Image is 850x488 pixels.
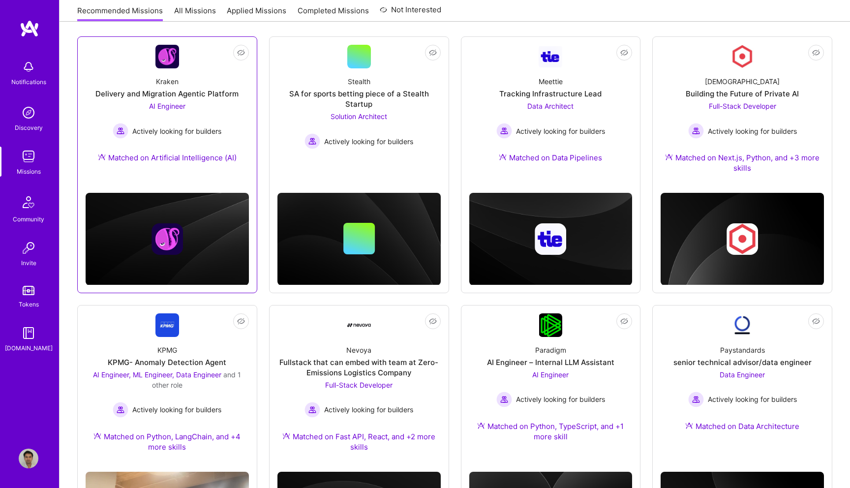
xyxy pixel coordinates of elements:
[539,313,562,337] img: Company Logo
[155,45,179,68] img: Company Logo
[19,299,39,309] div: Tokens
[812,317,820,325] i: icon EyeClosed
[685,421,799,431] div: Matched on Data Architecture
[720,370,765,379] span: Data Engineer
[620,317,628,325] i: icon EyeClosed
[19,103,38,122] img: discovery
[5,343,53,353] div: [DOMAIN_NAME]
[132,404,221,415] span: Actively looking for builders
[23,286,34,295] img: tokens
[661,193,824,285] img: cover
[496,123,512,139] img: Actively looking for builders
[730,45,754,68] img: Company Logo
[730,313,754,337] img: Company Logo
[325,381,393,389] span: Full-Stack Developer
[324,404,413,415] span: Actively looking for builders
[527,102,574,110] span: Data Architect
[19,147,38,166] img: teamwork
[469,313,633,454] a: Company LogoParadigmAI Engineer – Internal LLM AssistantAI Engineer Actively looking for builders...
[152,370,242,389] span: and 1 other role
[15,122,43,133] div: Discovery
[705,76,780,87] div: [DEMOGRAPHIC_DATA]
[19,323,38,343] img: guide book
[688,392,704,407] img: Actively looking for builders
[19,449,38,468] img: User Avatar
[708,394,797,404] span: Actively looking for builders
[532,370,569,379] span: AI Engineer
[93,370,221,379] span: AI Engineer, ML Engineer, Data Engineer
[149,102,185,110] span: AI Engineer
[812,49,820,57] i: icon EyeClosed
[304,133,320,149] img: Actively looking for builders
[469,421,633,442] div: Matched on Python, TypeScript, and +1 more skill
[227,5,286,22] a: Applied Missions
[86,431,249,452] div: Matched on Python, LangChain, and +4 more skills
[17,166,41,177] div: Missions
[661,152,824,173] div: Matched on Next.js, Python, and +3 more skills
[11,77,46,87] div: Notifications
[20,20,39,37] img: logo
[620,49,628,57] i: icon EyeClosed
[429,49,437,57] i: icon EyeClosed
[19,57,38,77] img: bell
[298,5,369,22] a: Completed Missions
[709,102,776,110] span: Full-Stack Developer
[156,76,179,87] div: Kraken
[95,89,239,99] div: Delivery and Migration Agentic Platform
[685,422,693,429] img: Ateam Purple Icon
[727,223,758,255] img: Company logo
[324,136,413,147] span: Actively looking for builders
[237,317,245,325] i: icon EyeClosed
[113,402,128,418] img: Actively looking for builders
[17,190,40,214] img: Community
[686,89,799,99] div: Building the Future of Private AI
[98,152,237,163] div: Matched on Artificial Intelligence (AI)
[77,5,163,22] a: Recommended Missions
[331,112,387,121] span: Solution Architect
[380,4,441,22] a: Not Interested
[535,223,566,255] img: Company logo
[661,45,824,185] a: Company Logo[DEMOGRAPHIC_DATA]Building the Future of Private AIFull-Stack Developer Actively look...
[16,449,41,468] a: User Avatar
[477,422,485,429] img: Ateam Purple Icon
[86,45,249,175] a: Company LogoKrakenDelivery and Migration Agentic PlatformAI Engineer Actively looking for builder...
[516,394,605,404] span: Actively looking for builders
[157,345,177,355] div: KPMG
[13,214,44,224] div: Community
[277,431,441,452] div: Matched on Fast API, React, and +2 more skills
[21,258,36,268] div: Invite
[535,345,566,355] div: Paradigm
[277,89,441,109] div: SA for sports betting piece of a Stealth Startup
[304,402,320,418] img: Actively looking for builders
[132,126,221,136] span: Actively looking for builders
[673,357,812,367] div: senior technical advisor/data engineer
[346,345,371,355] div: Nevoya
[19,238,38,258] img: Invite
[152,223,183,255] img: Company logo
[277,313,441,464] a: Company LogoNevoyaFullstack that can embed with team at Zero-Emissions Logistics CompanyFull-Stac...
[499,89,602,99] div: Tracking Infrastructure Lead
[113,123,128,139] img: Actively looking for builders
[348,76,370,87] div: Stealth
[469,45,633,175] a: Company LogoMeettieTracking Infrastructure LeadData Architect Actively looking for buildersActive...
[708,126,797,136] span: Actively looking for builders
[720,345,765,355] div: Paystandards
[487,357,614,367] div: AI Engineer – Internal LLM Assistant
[277,193,441,285] img: cover
[237,49,245,57] i: icon EyeClosed
[665,153,673,161] img: Ateam Purple Icon
[499,153,507,161] img: Ateam Purple Icon
[499,152,602,163] div: Matched on Data Pipelines
[496,392,512,407] img: Actively looking for builders
[516,126,605,136] span: Actively looking for builders
[429,317,437,325] i: icon EyeClosed
[174,5,216,22] a: All Missions
[277,357,441,378] div: Fullstack that can embed with team at Zero-Emissions Logistics Company
[86,193,249,285] img: cover
[86,313,249,464] a: Company LogoKPMGKPMG- Anomaly Detection AgentAI Engineer, ML Engineer, Data Engineer and 1 other ...
[93,432,101,440] img: Ateam Purple Icon
[282,432,290,440] img: Ateam Purple Icon
[155,313,179,337] img: Company Logo
[539,76,563,87] div: Meettie
[661,313,824,443] a: Company LogoPaystandardssenior technical advisor/data engineerData Engineer Actively looking for ...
